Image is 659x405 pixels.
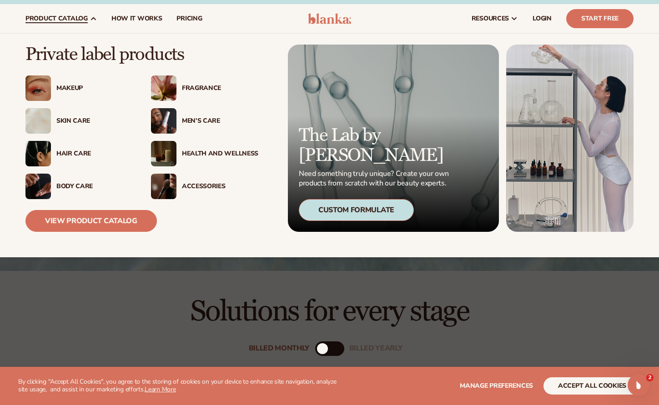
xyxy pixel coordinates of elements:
a: How It Works [104,4,170,33]
a: Male hand applying moisturizer. Body Care [25,174,133,199]
p: Private label products [25,45,258,65]
p: By clicking "Accept All Cookies", you agree to the storing of cookies on your device to enhance s... [18,378,346,394]
div: Men’s Care [182,117,258,125]
div: Custom Formulate [299,199,414,221]
a: Female hair pulled back with clips. Hair Care [25,141,133,166]
img: Pink blooming flower. [151,75,176,101]
button: accept all cookies [543,377,641,395]
a: Microscopic product formula. The Lab by [PERSON_NAME] Need something truly unique? Create your ow... [288,45,499,232]
p: Need something truly unique? Create your own products from scratch with our beauty experts. [299,169,452,188]
a: Candles and incense on table. Health And Wellness [151,141,258,166]
a: LOGIN [525,4,559,33]
a: Male holding moisturizer bottle. Men’s Care [151,108,258,134]
div: Billed Monthly [249,345,310,353]
img: Female in lab with equipment. [506,45,634,232]
span: product catalog [25,15,88,22]
div: Skin Care [56,117,133,125]
div: billed Yearly [349,345,402,353]
div: Hair Care [56,150,133,158]
img: Female with makeup brush. [151,174,176,199]
a: View Product Catalog [25,210,157,232]
span: pricing [176,15,202,22]
div: Accessories [182,183,258,190]
img: Female hair pulled back with clips. [25,141,51,166]
a: product catalog [18,4,104,33]
a: Learn More [145,385,176,394]
img: Male holding moisturizer bottle. [151,108,176,134]
a: Female with glitter eye makeup. Makeup [25,75,133,101]
span: How It Works [111,15,162,22]
div: Body Care [56,183,133,190]
a: resources [464,4,525,33]
span: resources [472,15,509,22]
img: Candles and incense on table. [151,141,176,166]
span: LOGIN [533,15,552,22]
p: The Lab by [PERSON_NAME] [299,125,452,165]
div: Fragrance [182,85,258,92]
span: Manage preferences [460,381,533,390]
a: Cream moisturizer swatch. Skin Care [25,108,133,134]
button: Manage preferences [460,377,533,395]
div: Health And Wellness [182,150,258,158]
a: Start Free [566,9,634,28]
a: pricing [169,4,209,33]
img: logo [308,13,351,24]
iframe: Intercom live chat [628,374,649,396]
img: Cream moisturizer swatch. [25,108,51,134]
img: Female with glitter eye makeup. [25,75,51,101]
span: 2 [646,374,654,381]
a: Female with makeup brush. Accessories [151,174,258,199]
a: Pink blooming flower. Fragrance [151,75,258,101]
div: Makeup [56,85,133,92]
img: Male hand applying moisturizer. [25,174,51,199]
